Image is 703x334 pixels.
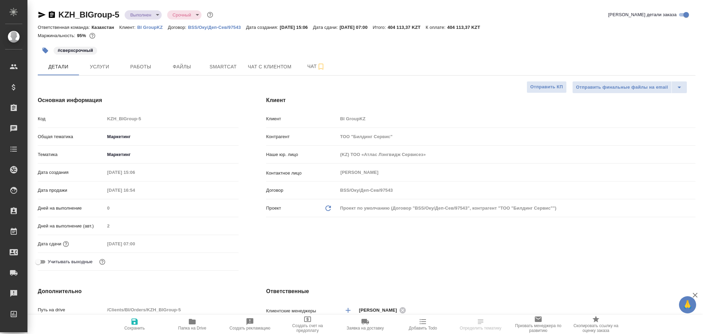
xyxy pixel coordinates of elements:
[105,167,165,177] input: Пустое поле
[38,133,105,140] p: Общая тематика
[394,315,452,334] button: Добавить Todo
[124,326,145,331] span: Сохранить
[266,133,337,140] p: Контрагент
[58,47,93,54] p: #сверхсрочный
[38,241,61,247] p: Дата сдачи
[38,33,77,38] p: Маржинальность:
[38,11,46,19] button: Скопировать ссылку для ЯМессенджера
[527,81,567,93] button: Отправить КП
[338,149,695,159] input: Пустое поле
[167,10,201,20] div: Выполнен
[119,25,137,30] p: Клиент:
[178,326,206,331] span: Папка на Drive
[283,323,332,333] span: Создать счет на предоплату
[266,170,337,177] p: Контактное лицо
[128,12,153,18] button: Выполнен
[338,132,695,142] input: Пустое поле
[266,151,337,158] p: Наше юр. лицо
[105,239,165,249] input: Пустое поле
[266,187,337,194] p: Договор
[509,315,567,334] button: Призвать менеджера по развитию
[137,24,168,30] a: BI GroupKZ
[359,306,408,314] div: [PERSON_NAME]
[266,308,337,314] p: Клиентские менеджеры
[248,63,291,71] span: Чат с клиентом
[340,302,356,319] button: Добавить менеджера
[266,287,695,296] h4: Ответственные
[38,223,105,230] p: Дней на выполнение (авт.)
[279,315,336,334] button: Создать счет на предоплату
[359,307,401,314] span: [PERSON_NAME]
[460,326,501,331] span: Определить тематику
[105,305,239,315] input: Пустое поле
[188,25,246,30] p: BSS/Оку/Деп-Сев/97543
[188,24,246,30] a: BSS/Оку/Деп-Сев/97543
[42,63,75,71] span: Детали
[336,315,394,334] button: Заявка на доставку
[38,25,92,30] p: Ответственная команда:
[105,114,239,124] input: Пустое поле
[171,12,193,18] button: Срочный
[83,63,116,71] span: Услуги
[38,187,105,194] p: Дата продажи
[77,33,88,38] p: 95%
[266,205,281,212] p: Проект
[338,185,695,195] input: Пустое поле
[38,43,53,58] button: Добавить тэг
[572,81,672,93] button: Отправить финальные файлы на email
[572,81,687,93] div: split button
[567,315,625,334] button: Скопировать ссылку на оценку заказа
[571,323,621,333] span: Скопировать ссылку на оценку заказа
[38,307,105,313] p: Путь на drive
[317,63,325,71] svg: Подписаться
[388,25,426,30] p: 404 113,37 KZT
[105,131,239,143] div: Маркетинг
[165,63,198,71] span: Файлы
[92,25,119,30] p: Казахстан
[530,83,563,91] span: Отправить КП
[682,298,693,312] span: 🙏
[426,25,447,30] p: К оплате:
[266,115,337,122] p: Клиент
[266,96,695,104] h4: Клиент
[106,315,163,334] button: Сохранить
[338,114,695,124] input: Пустое поле
[137,25,168,30] p: BI GroupKZ
[246,25,280,30] p: Дата создания:
[576,83,668,91] span: Отправить финальные файлы на email
[53,47,98,53] span: сверхсрочный
[48,11,56,19] button: Скопировать ссылку
[373,25,388,30] p: Итого:
[221,315,279,334] button: Создать рекламацию
[230,326,270,331] span: Создать рекламацию
[347,326,384,331] span: Заявка на доставку
[409,326,437,331] span: Добавить Todo
[38,151,105,158] p: Тематика
[313,25,339,30] p: Дата сдачи:
[207,63,240,71] span: Smartcat
[48,258,93,265] span: Учитывать выходные
[38,287,239,296] h4: Дополнительно
[58,10,119,19] a: KZH_BIGroup-5
[447,25,485,30] p: 404 113,37 KZT
[61,240,70,248] button: Если добавить услуги и заполнить их объемом, то дата рассчитается автоматически
[168,25,188,30] p: Договор:
[514,323,563,333] span: Призвать менеджера по развитию
[105,221,239,231] input: Пустое поле
[98,257,107,266] button: Выбери, если сб и вс нужно считать рабочими днями для выполнения заказа.
[38,205,105,212] p: Дней на выполнение
[452,315,509,334] button: Определить тематику
[38,96,239,104] h4: Основная информация
[679,296,696,313] button: 🙏
[339,25,373,30] p: [DATE] 07:00
[206,10,215,19] button: Доп статусы указывают на важность/срочность заказа
[125,10,161,20] div: Выполнен
[280,25,313,30] p: [DATE] 15:06
[88,31,97,40] button: 2697.20 RUB;
[124,63,157,71] span: Работы
[38,169,105,176] p: Дата создания
[105,149,239,160] div: Маркетинг
[105,185,165,195] input: Пустое поле
[163,315,221,334] button: Папка на Drive
[300,62,333,71] span: Чат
